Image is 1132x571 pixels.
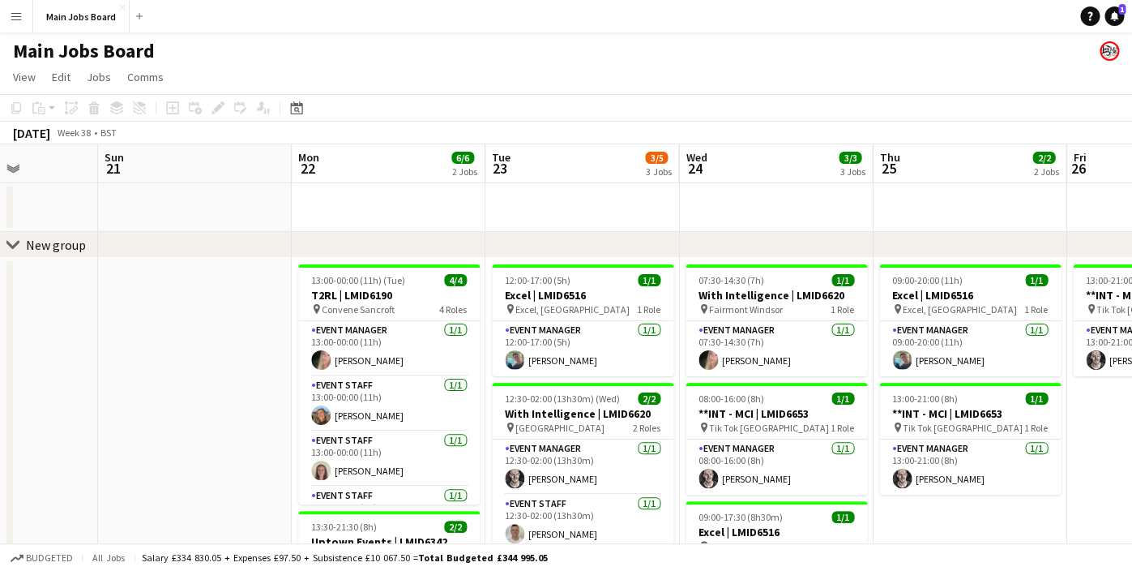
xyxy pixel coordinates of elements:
span: 25 [877,159,899,178]
span: 1 Role [1024,303,1048,316]
div: [DATE] [13,125,50,141]
div: 2 Jobs [452,165,477,178]
span: Fairmont Windsor [709,303,783,316]
app-card-role: Event Staff1/116:00-22:00 (6h) [298,487,480,542]
h3: Uptown Events | LMID6342 [298,535,480,549]
app-job-card: 12:00-17:00 (5h)1/1Excel | LMID6516 Excel, [GEOGRAPHIC_DATA]1 RoleEvent Manager1/112:00-17:00 (5h... [492,264,673,376]
span: 4 Roles [439,303,467,316]
app-job-card: 07:30-14:30 (7h)1/1With Intelligence | LMID6620 Fairmont Windsor1 RoleEvent Manager1/107:30-14:30... [686,264,867,376]
app-job-card: 08:00-16:00 (8h)1/1**INT - MCI | LMID6653 Tik Tok [GEOGRAPHIC_DATA]1 RoleEvent Manager1/108:00-16... [686,383,867,495]
span: 3/5 [645,152,668,164]
div: 3 Jobs [839,165,865,178]
a: Edit [45,67,77,88]
span: 1 Role [831,303,854,316]
div: 09:00-20:00 (11h)1/1Excel | LMID6516 Excel, [GEOGRAPHIC_DATA]1 RoleEvent Manager1/109:00-20:00 (1... [879,264,1061,376]
h3: Excel | LMID6516 [686,525,867,539]
app-card-role: Event Manager1/112:00-17:00 (5h)[PERSON_NAME] [492,321,673,376]
app-card-role: Event Manager1/113:00-00:00 (11h)[PERSON_NAME] [298,321,480,376]
span: 1/1 [831,511,854,523]
span: 22 [296,159,319,178]
span: Wed [686,150,707,165]
a: Jobs [80,67,117,88]
span: 1 [1118,4,1126,15]
h3: Excel | LMID6516 [492,288,673,303]
span: Mon [298,150,319,165]
span: Fri [1073,150,1086,165]
span: View [13,70,36,84]
a: View [6,67,42,88]
span: Excel, [GEOGRAPHIC_DATA] [709,540,823,552]
app-card-role: Event Manager1/108:00-16:00 (8h)[PERSON_NAME] [686,440,867,495]
h3: With Intelligence | LMID6620 [492,406,673,421]
span: [GEOGRAPHIC_DATA] [515,422,604,434]
div: 3 Jobs [646,165,671,178]
div: 2 Jobs [1033,165,1058,178]
h3: **INT - MCI | LMID6653 [686,406,867,421]
span: 09:00-17:30 (8h30m) [698,511,783,523]
span: All jobs [89,552,128,564]
span: Tue [492,150,510,165]
app-card-role: Event Manager1/109:00-20:00 (11h)[PERSON_NAME] [879,321,1061,376]
span: 09:00-20:00 (11h) [892,274,963,286]
span: Tik Tok [GEOGRAPHIC_DATA] [903,422,1023,434]
span: 24 [683,159,707,178]
span: Convene Sancroft [322,303,395,316]
h3: **INT - MCI | LMID6653 [879,406,1061,421]
span: Edit [52,70,70,84]
a: 1 [1104,6,1124,26]
app-card-role: Event Manager1/107:30-14:30 (7h)[PERSON_NAME] [686,321,867,376]
app-card-role: Event Manager1/112:30-02:00 (13h30m)[PERSON_NAME] [492,440,673,495]
span: 2 Roles [633,422,660,434]
span: 2/2 [638,393,660,405]
span: 13:30-21:30 (8h) [311,521,377,533]
span: 2/2 [1032,152,1055,164]
button: Main Jobs Board [33,1,130,32]
span: 26 [1070,159,1086,178]
span: 12:00-17:00 (5h) [505,274,570,286]
span: Sun [105,150,124,165]
span: 23 [489,159,510,178]
span: 1/1 [831,393,854,405]
app-job-card: 13:00-00:00 (11h) (Tue)4/4T2RL | LMID6190 Convene Sancroft4 RolesEvent Manager1/113:00-00:00 (11h... [298,264,480,504]
span: 1/1 [638,274,660,286]
span: Excel, [GEOGRAPHIC_DATA] [903,303,1017,316]
h1: Main Jobs Board [13,39,155,63]
span: 2/2 [444,521,467,533]
app-card-role: Event Staff1/112:30-02:00 (13h30m)[PERSON_NAME] [492,495,673,550]
span: 13:00-21:00 (8h) [892,393,958,405]
app-card-role: Event Staff1/113:00-00:00 (11h)[PERSON_NAME] [298,376,480,431]
span: 1/1 [1025,274,1048,286]
div: BST [100,127,117,139]
span: 13:00-00:00 (11h) (Tue) [311,274,405,286]
span: Excel, [GEOGRAPHIC_DATA] [515,303,630,316]
span: 3/3 [839,152,861,164]
span: 21 [102,159,124,178]
app-card-role: Event Staff1/113:00-00:00 (11h)[PERSON_NAME] [298,431,480,487]
app-job-card: 12:30-02:00 (13h30m) (Wed)2/2With Intelligence | LMID6620 [GEOGRAPHIC_DATA]2 RolesEvent Manager1/... [492,383,673,550]
app-job-card: 13:00-21:00 (8h)1/1**INT - MCI | LMID6653 Tik Tok [GEOGRAPHIC_DATA]1 RoleEvent Manager1/113:00-21... [879,383,1061,495]
h3: T2RL | LMID6190 [298,288,480,303]
span: 1 Role [831,422,854,434]
span: Total Budgeted £344 995.05 [418,552,548,564]
span: Comms [127,70,164,84]
span: 6/6 [451,152,474,164]
div: New group [26,237,86,253]
div: Salary £334 830.05 + Expenses £97.50 + Subsistence £10 067.50 = [142,552,548,564]
span: Tik Tok [GEOGRAPHIC_DATA] [709,422,829,434]
span: 1/1 [1025,393,1048,405]
span: 07:30-14:30 (7h) [698,274,764,286]
span: 1 Role [637,303,660,316]
button: Budgeted [8,549,75,567]
span: 4/4 [444,274,467,286]
app-card-role: Event Manager1/113:00-21:00 (8h)[PERSON_NAME] [879,440,1061,495]
h3: With Intelligence | LMID6620 [686,288,867,303]
h3: Excel | LMID6516 [879,288,1061,303]
a: Comms [121,67,170,88]
span: 1 Role [1024,422,1048,434]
